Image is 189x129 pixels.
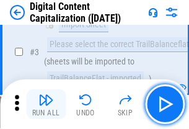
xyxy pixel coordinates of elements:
[66,89,105,119] button: Undo
[38,92,53,107] img: Run All
[105,89,145,119] button: Skip
[26,89,66,119] button: Run All
[76,109,95,117] div: Undo
[148,7,158,17] img: Support
[59,17,108,32] div: Import Sheet
[155,94,175,114] img: Main button
[30,47,39,57] span: # 3
[30,1,143,24] div: Digital Content Capitalization ([DATE])
[118,92,133,107] img: Skip
[78,92,93,107] img: Undo
[164,5,179,20] img: Settings menu
[47,71,144,86] div: TrailBalanceFlat - imported
[118,109,133,117] div: Skip
[10,5,25,20] img: Back
[32,109,60,117] div: Run All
